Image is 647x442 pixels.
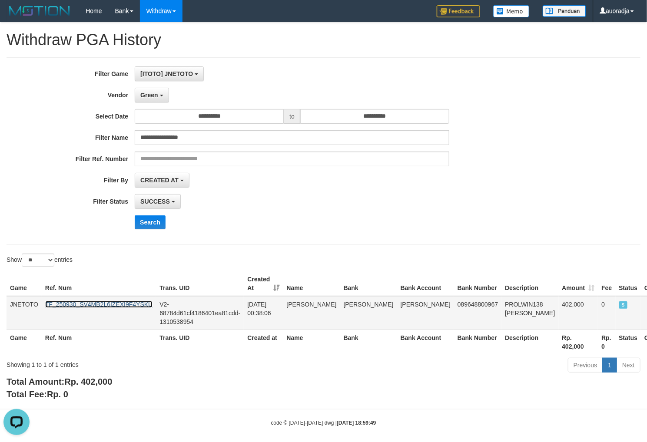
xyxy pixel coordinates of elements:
th: Created at [244,330,283,354]
td: 402,000 [559,296,598,330]
th: Rp. 0 [598,330,615,354]
th: Description [501,330,558,354]
b: Total Fee: [7,389,68,399]
a: TF_250930_SV4MB2L6IZEXI9F4YSKU [45,301,153,308]
img: Feedback.jpg [437,5,480,17]
a: Next [617,358,640,373]
td: [PERSON_NAME] [283,296,340,330]
button: SUCCESS [135,194,181,209]
th: Created At: activate to sort column ascending [244,271,283,296]
th: Amount: activate to sort column ascending [559,271,598,296]
td: JNETOTO [7,296,42,330]
th: Rp. 402,000 [559,330,598,354]
button: CREATED AT [135,173,189,188]
label: Show entries [7,254,73,267]
th: Bank [340,330,397,354]
img: Button%20Memo.svg [493,5,530,17]
strong: [DATE] 18:59:49 [337,420,376,426]
th: Bank Number [454,330,501,354]
th: Game [7,330,42,354]
th: Name [283,271,340,296]
a: Previous [568,358,603,373]
td: V2-68784d61cf4186401ea81cdd-1310538954 [156,296,244,330]
td: [DATE] 00:38:06 [244,296,283,330]
img: MOTION_logo.png [7,4,73,17]
span: Green [140,92,158,99]
button: Open LiveChat chat widget [3,3,30,30]
th: Bank [340,271,397,296]
button: Search [135,215,166,229]
th: Bank Account [397,271,454,296]
td: [PERSON_NAME] [340,296,397,330]
th: Status [616,271,641,296]
th: Name [283,330,340,354]
th: Bank Account [397,330,454,354]
span: [ITOTO] JNETOTO [140,70,193,77]
button: [ITOTO] JNETOTO [135,66,204,81]
th: Fee [598,271,615,296]
th: Bank Number [454,271,501,296]
b: Total Amount: [7,377,112,386]
td: 0 [598,296,615,330]
span: Rp. 0 [47,389,68,399]
span: SUCCESS [140,198,170,205]
span: Rp. 402,000 [64,377,112,386]
button: Green [135,88,169,102]
span: to [284,109,300,124]
th: Status [616,330,641,354]
span: CREATED AT [140,177,179,184]
th: Trans. UID [156,271,244,296]
td: PROLWIN138 [PERSON_NAME] [501,296,558,330]
small: code © [DATE]-[DATE] dwg | [271,420,376,426]
td: [PERSON_NAME] [397,296,454,330]
td: 089648800967 [454,296,501,330]
th: Ref. Num [42,330,156,354]
img: panduan.png [543,5,586,17]
div: Showing 1 to 1 of 1 entries [7,357,263,369]
th: Ref. Num [42,271,156,296]
select: Showentries [22,254,54,267]
th: Description [501,271,558,296]
a: 1 [602,358,617,373]
th: Trans. UID [156,330,244,354]
span: SUCCESS [619,301,628,309]
th: Game [7,271,42,296]
h1: Withdraw PGA History [7,31,640,49]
